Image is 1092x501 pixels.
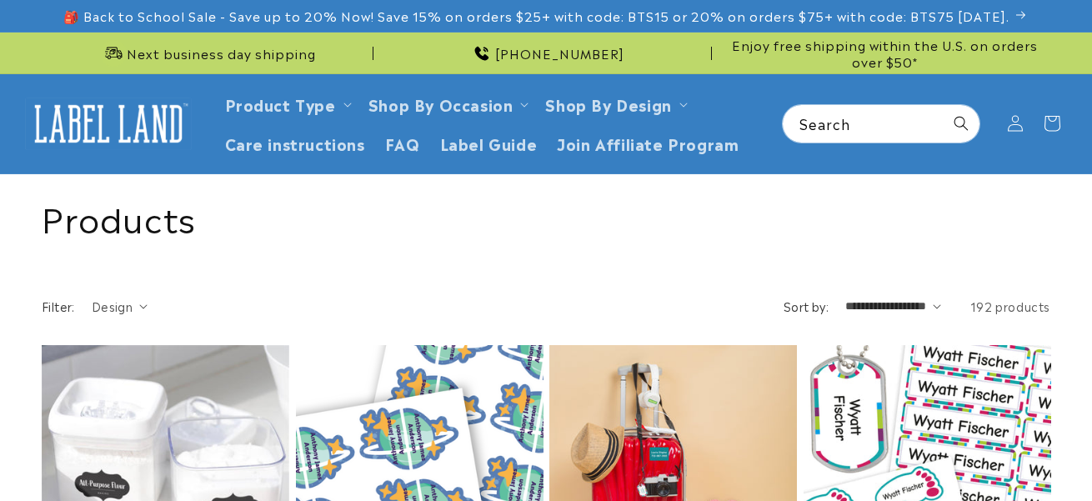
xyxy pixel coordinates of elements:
[719,37,1050,69] span: Enjoy free shipping within the U.S. on orders over $50*
[42,33,373,73] div: Announcement
[63,8,1009,24] span: 🎒 Back to School Sale - Save up to 20% Now! Save 15% on orders $25+ with code: BTS15 or 20% on or...
[368,94,513,113] span: Shop By Occasion
[92,298,133,314] span: Design
[380,33,712,73] div: Announcement
[440,133,538,153] span: Label Guide
[545,93,671,115] a: Shop By Design
[557,133,739,153] span: Join Affiliate Program
[42,298,75,315] h2: Filter:
[970,298,1050,314] span: 192 products
[358,84,536,123] summary: Shop By Occasion
[127,45,316,62] span: Next business day shipping
[42,195,1050,238] h1: Products
[19,92,198,156] a: Label Land
[943,105,979,142] button: Search
[25,98,192,149] img: Label Land
[215,123,375,163] a: Care instructions
[215,84,358,123] summary: Product Type
[547,123,749,163] a: Join Affiliate Program
[784,298,829,314] label: Sort by:
[225,133,365,153] span: Care instructions
[375,123,430,163] a: FAQ
[430,123,548,163] a: Label Guide
[719,33,1050,73] div: Announcement
[742,423,1075,484] iframe: Gorgias Floating Chat
[92,298,148,315] summary: Design (0 selected)
[495,45,624,62] span: [PHONE_NUMBER]
[535,84,694,123] summary: Shop By Design
[385,133,420,153] span: FAQ
[225,93,336,115] a: Product Type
